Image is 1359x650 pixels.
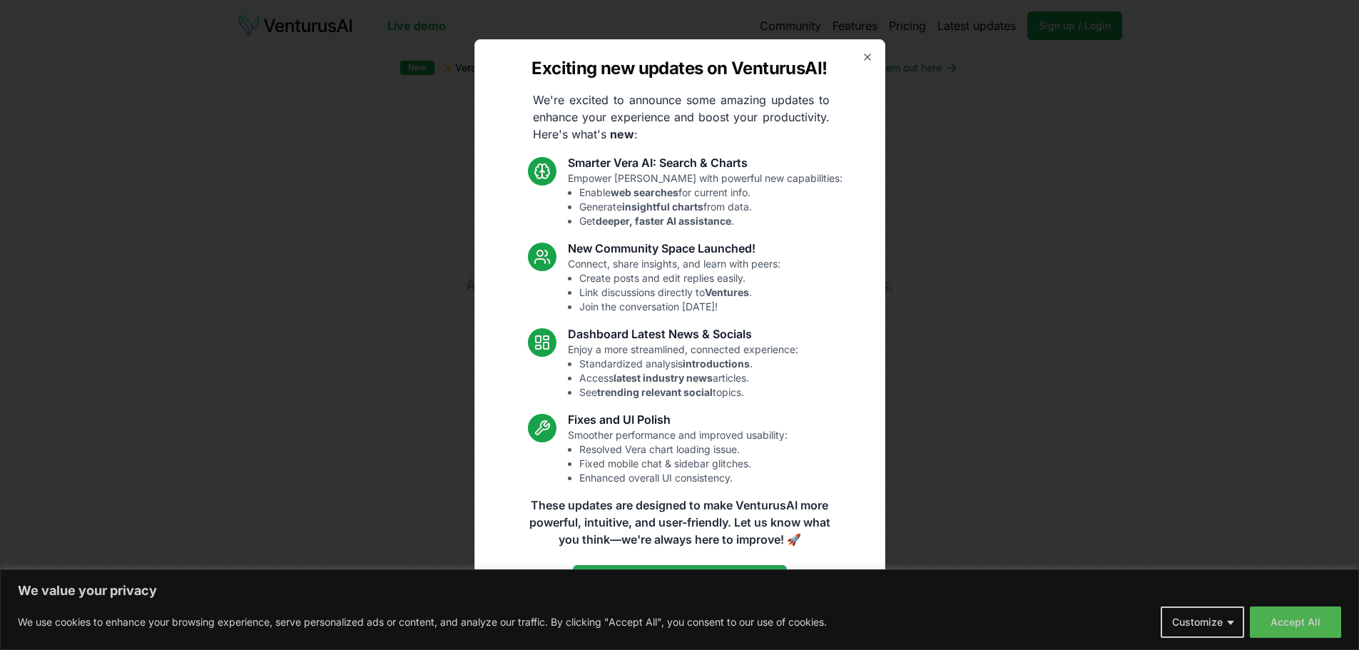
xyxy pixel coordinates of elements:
[531,57,827,80] h2: Exciting new updates on VenturusAI!
[579,271,780,285] li: Create posts and edit replies easily.
[573,565,787,594] a: Read the full announcement on our blog!
[520,497,840,548] p: These updates are designed to make VenturusAI more powerful, intuitive, and user-friendly. Let us...
[568,171,843,228] p: Empower [PERSON_NAME] with powerful new capabilities:
[579,357,798,371] li: Standardized analysis .
[596,215,731,227] strong: deeper, faster AI assistance
[683,357,750,370] strong: introductions
[579,300,780,314] li: Join the conversation [DATE]!
[610,127,634,141] strong: new
[579,285,780,300] li: Link discussions directly to .
[579,200,843,214] li: Generate from data.
[579,471,788,485] li: Enhanced overall UI consistency.
[568,325,798,342] h3: Dashboard Latest News & Socials
[597,386,713,398] strong: trending relevant social
[568,240,780,257] h3: New Community Space Launched!
[579,214,843,228] li: Get .
[579,442,788,457] li: Resolved Vera chart loading issue.
[568,342,798,400] p: Enjoy a more streamlined, connected experience:
[568,411,788,428] h3: Fixes and UI Polish
[579,385,798,400] li: See topics.
[611,186,678,198] strong: web searches
[622,200,703,213] strong: insightful charts
[614,372,713,384] strong: latest industry news
[579,457,788,471] li: Fixed mobile chat & sidebar glitches.
[568,257,780,314] p: Connect, share insights, and learn with peers:
[568,428,788,485] p: Smoother performance and improved usability:
[579,371,798,385] li: Access articles.
[521,91,841,143] p: We're excited to announce some amazing updates to enhance your experience and boost your producti...
[568,154,843,171] h3: Smarter Vera AI: Search & Charts
[705,286,749,298] strong: Ventures
[579,186,843,200] li: Enable for current info.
